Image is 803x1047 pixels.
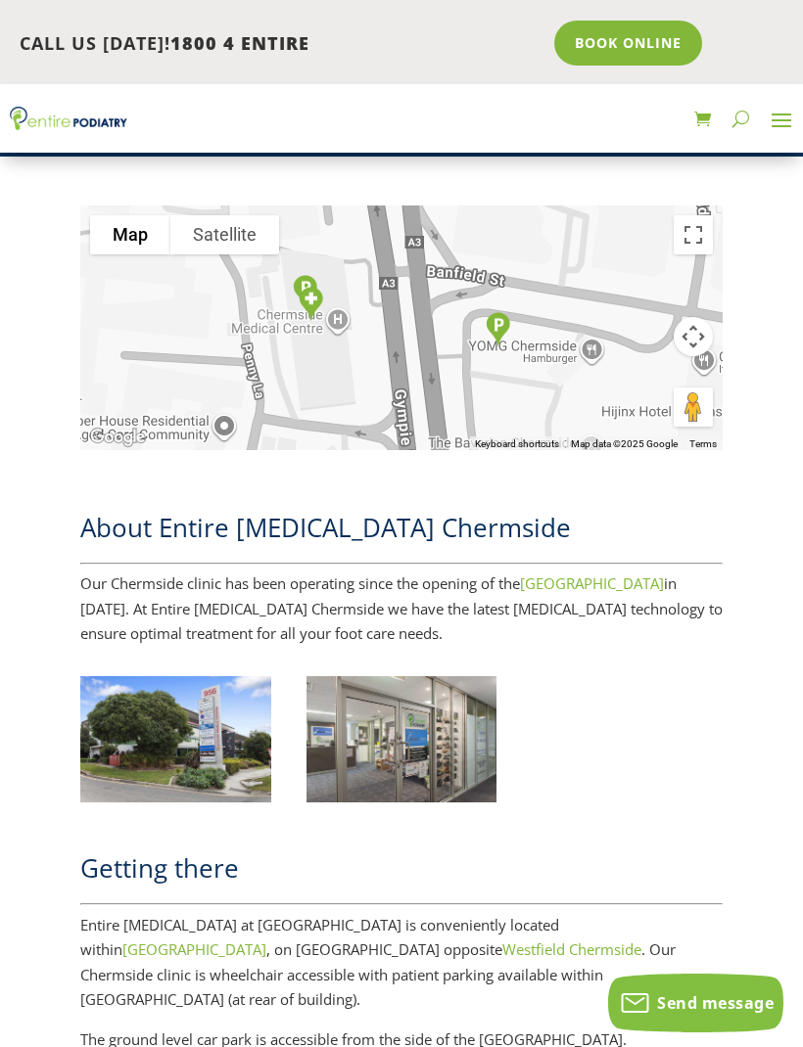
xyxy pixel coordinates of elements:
img: Chermside Podiatrist Entire Podiatry [80,676,271,803]
span: 1800 4 ENTIRE [170,31,309,55]
button: Show street map [90,215,170,254]
span: Send message [657,992,774,1014]
h2: Getting there [80,850,723,895]
div: Clinic [291,279,331,329]
button: Send message [608,974,783,1032]
a: Book Online [554,21,702,66]
a: Click to see this area on Google Maps [85,425,150,450]
h2: About Entire [MEDICAL_DATA] Chermside [80,510,723,555]
button: Drag Pegman onto the map to open Street View [674,387,713,427]
button: Show satellite imagery [170,215,279,254]
a: Westfield Chermside [502,939,641,959]
button: Keyboard shortcuts [475,437,559,451]
div: Parking [285,267,325,317]
a: [GEOGRAPHIC_DATA] [520,573,664,593]
a: Terms [689,438,717,449]
a: [GEOGRAPHIC_DATA] [122,939,266,959]
p: CALL US [DATE]! [20,31,541,57]
span: Map data ©2025 Google [571,438,678,449]
img: Chermside Podiatrist Entire Podiatry [307,676,497,803]
button: Toggle fullscreen view [674,215,713,254]
p: Our Chermside clinic has been operating since the opening of the in [DATE]. At Entire [MEDICAL_DA... [80,571,723,647]
button: Map camera controls [674,317,713,356]
div: Westfield Chermside [478,304,518,354]
p: Entire [MEDICAL_DATA] at [GEOGRAPHIC_DATA] is conveniently located within , on [GEOGRAPHIC_DATA] ... [80,913,723,1027]
img: Google [85,425,150,450]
